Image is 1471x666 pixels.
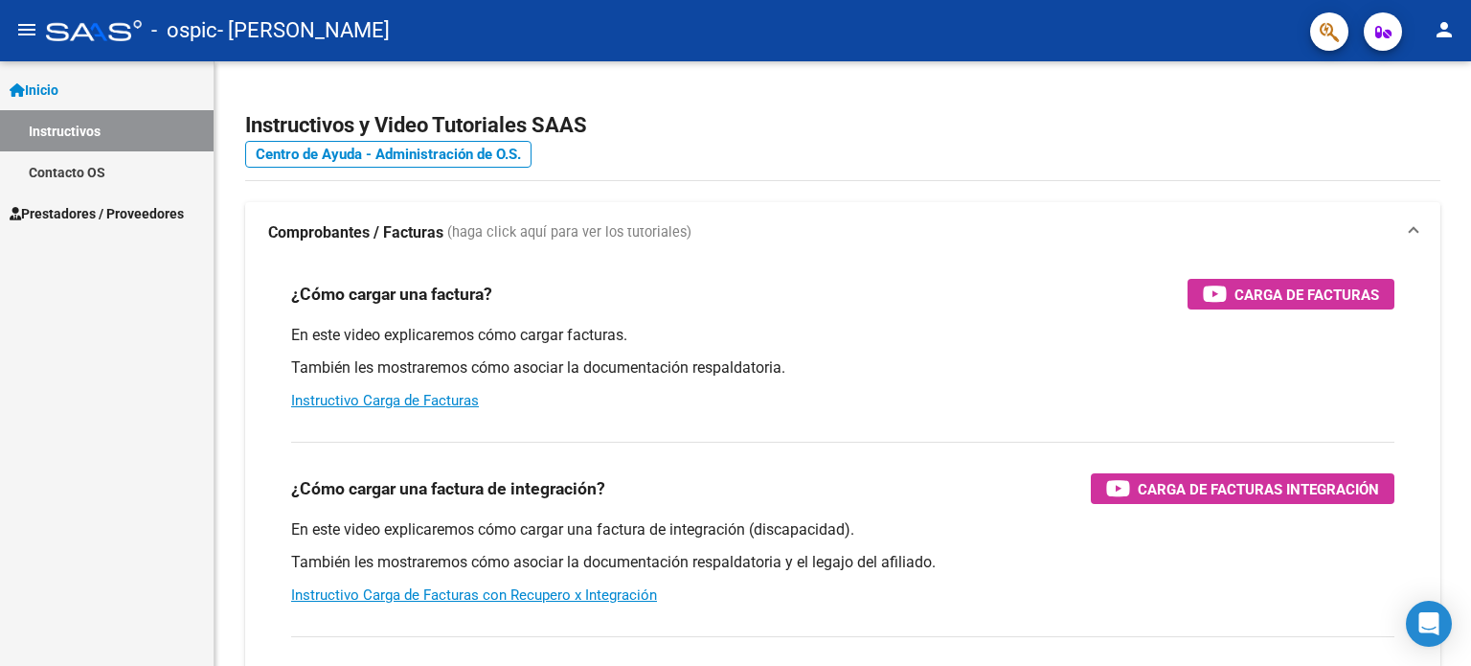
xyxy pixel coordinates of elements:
mat-expansion-panel-header: Comprobantes / Facturas (haga click aquí para ver los tutoriales) [245,202,1440,264]
span: (haga click aquí para ver los tutoriales) [447,222,691,243]
span: Carga de Facturas [1234,283,1379,307]
a: Instructivo Carga de Facturas con Recupero x Integración [291,586,657,604]
p: En este video explicaremos cómo cargar una factura de integración (discapacidad). [291,519,1394,540]
h3: ¿Cómo cargar una factura? [291,281,492,308]
mat-icon: person [1433,18,1456,41]
span: Prestadores / Proveedores [10,203,184,224]
h2: Instructivos y Video Tutoriales SAAS [245,107,1440,144]
span: Carga de Facturas Integración [1138,477,1379,501]
strong: Comprobantes / Facturas [268,222,443,243]
button: Carga de Facturas Integración [1091,473,1394,504]
span: - [PERSON_NAME] [217,10,390,52]
mat-icon: menu [15,18,38,41]
a: Instructivo Carga de Facturas [291,392,479,409]
p: También les mostraremos cómo asociar la documentación respaldatoria. [291,357,1394,379]
p: En este video explicaremos cómo cargar facturas. [291,325,1394,346]
a: Centro de Ayuda - Administración de O.S. [245,141,532,168]
div: Open Intercom Messenger [1406,601,1452,647]
span: - ospic [151,10,217,52]
button: Carga de Facturas [1188,279,1394,310]
p: También les mostraremos cómo asociar la documentación respaldatoria y el legajo del afiliado. [291,552,1394,573]
span: Inicio [10,80,58,101]
h3: ¿Cómo cargar una factura de integración? [291,475,605,502]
